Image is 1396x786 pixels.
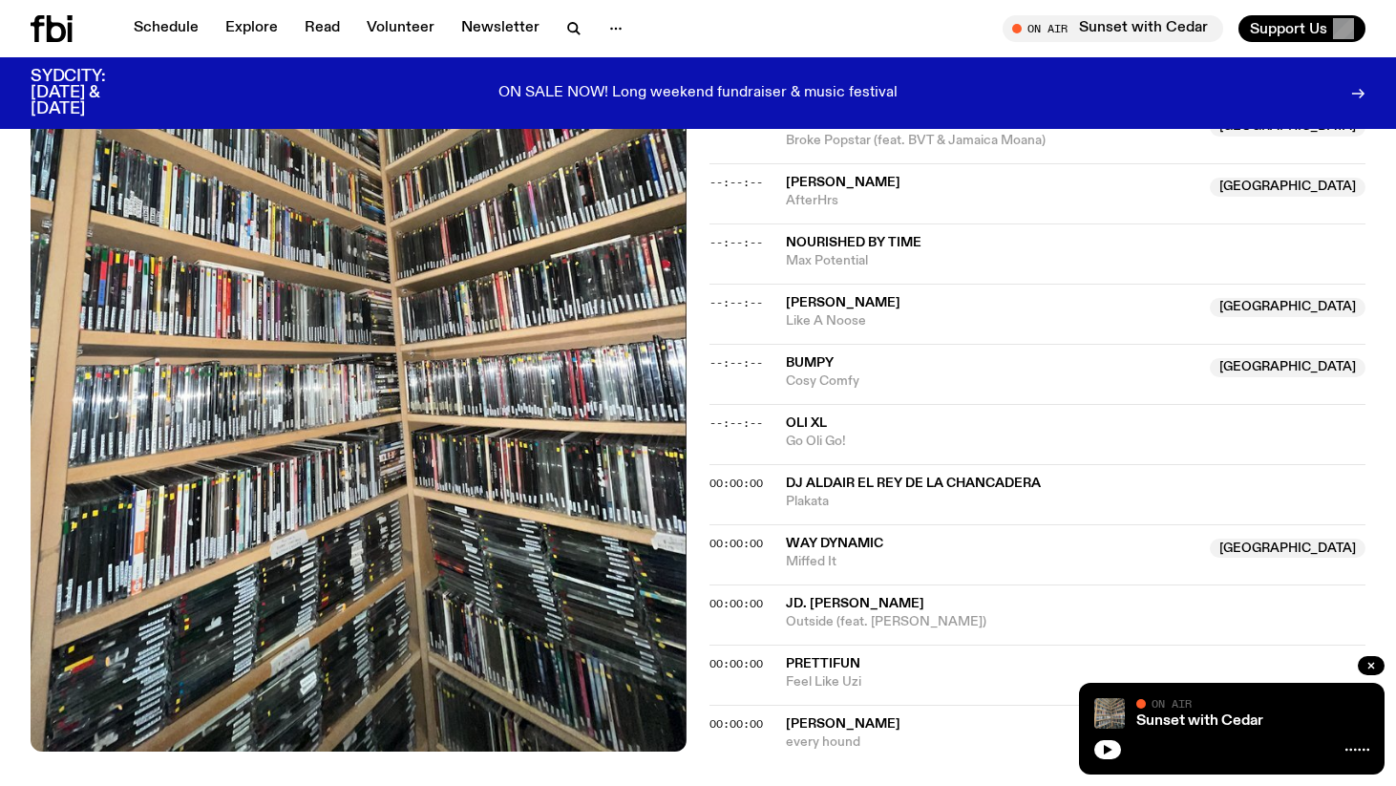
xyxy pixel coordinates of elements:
span: Max Potential [786,252,1365,270]
span: Broke Popstar (feat. BVT & Jamaica Moana) [786,132,1198,150]
span: [PERSON_NAME] [786,717,900,731]
a: Schedule [122,15,210,42]
span: [GEOGRAPHIC_DATA] [1210,539,1365,558]
span: 00:00:00 [709,716,763,732]
span: [PERSON_NAME] [786,176,900,189]
span: 00:00:00 [709,476,763,491]
span: Go Oli Go! [786,433,1365,451]
span: [GEOGRAPHIC_DATA] [1210,178,1365,197]
span: Miffed It [786,553,1198,571]
span: prettifun [786,657,860,670]
button: 00:00:00 [709,599,763,609]
span: [GEOGRAPHIC_DATA] [1210,358,1365,377]
span: 00:00:00 [709,596,763,611]
a: Read [293,15,351,42]
span: 00:00:00 [709,536,763,551]
span: Plakata [786,493,1365,511]
a: Volunteer [355,15,446,42]
span: --:--:-- [709,235,763,250]
span: --:--:-- [709,355,763,371]
a: Sunset with Cedar [1136,713,1263,729]
span: Outside (feat. [PERSON_NAME]) [786,613,1365,631]
button: 00:00:00 [709,659,763,669]
span: [PERSON_NAME] [786,296,900,309]
span: [GEOGRAPHIC_DATA] [1210,298,1365,317]
span: JD. [PERSON_NAME] [786,597,924,610]
span: --:--:-- [709,175,763,190]
span: Nourished By Time [786,236,921,249]
span: 00:00:00 [709,656,763,671]
span: Way Dynamic [786,537,883,550]
span: AfterHrs [786,192,1198,210]
span: every hound [786,733,1198,752]
img: A corner shot of the fbi music library [1094,698,1125,729]
span: Dj Aldair El Rey De La Chancadera [786,477,1041,490]
p: ON SALE NOW! Long weekend fundraiser & music festival [498,85,898,102]
span: Support Us [1250,20,1327,37]
button: 00:00:00 [709,539,763,549]
button: 00:00:00 [709,478,763,489]
h3: SYDCITY: [DATE] & [DATE] [31,69,153,117]
span: On Air [1152,697,1192,710]
button: Support Us [1238,15,1365,42]
span: Feel Like Uzi [786,673,1365,691]
span: --:--:-- [709,415,763,431]
button: On AirSunset with Cedar [1003,15,1223,42]
span: Like A Noose [786,312,1198,330]
span: --:--:-- [709,295,763,310]
span: Bumpy [786,356,834,370]
a: Newsletter [450,15,551,42]
span: Oli XL [786,416,827,430]
button: 00:00:00 [709,719,763,730]
span: Cosy Comfy [786,372,1198,391]
a: Explore [214,15,289,42]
